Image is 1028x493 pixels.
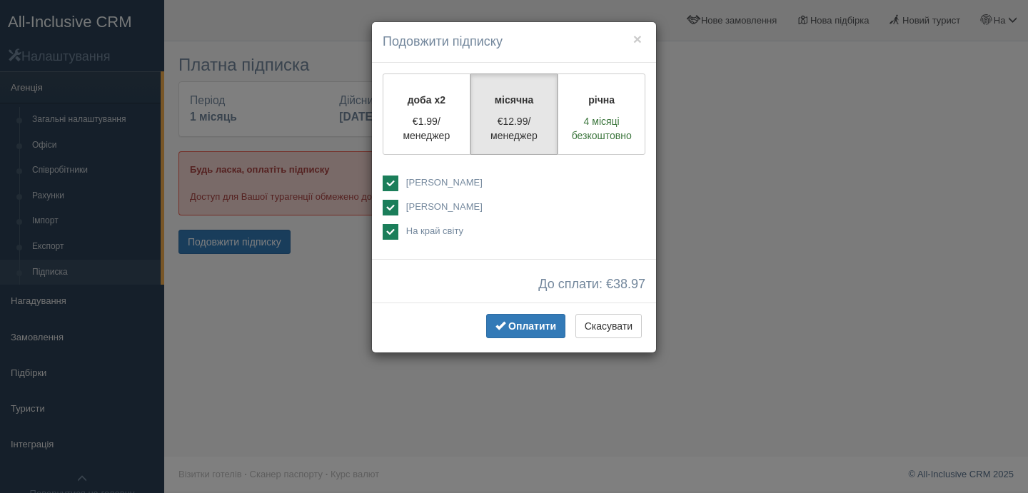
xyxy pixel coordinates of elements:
[508,320,556,332] span: Оплатити
[575,314,642,338] button: Скасувати
[613,277,645,291] span: 38.97
[567,114,636,143] p: 4 місяці безкоштовно
[486,314,565,338] button: Оплатити
[480,93,549,107] p: місячна
[392,93,461,107] p: доба x2
[406,177,483,188] span: [PERSON_NAME]
[392,114,461,143] p: €1.99/менеджер
[406,225,463,236] span: На край світу
[383,33,645,51] h4: Подовжити підписку
[406,201,483,212] span: [PERSON_NAME]
[480,114,549,143] p: €12.99/менеджер
[633,31,642,46] button: ×
[538,278,645,292] span: До сплати: €
[567,93,636,107] p: річна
